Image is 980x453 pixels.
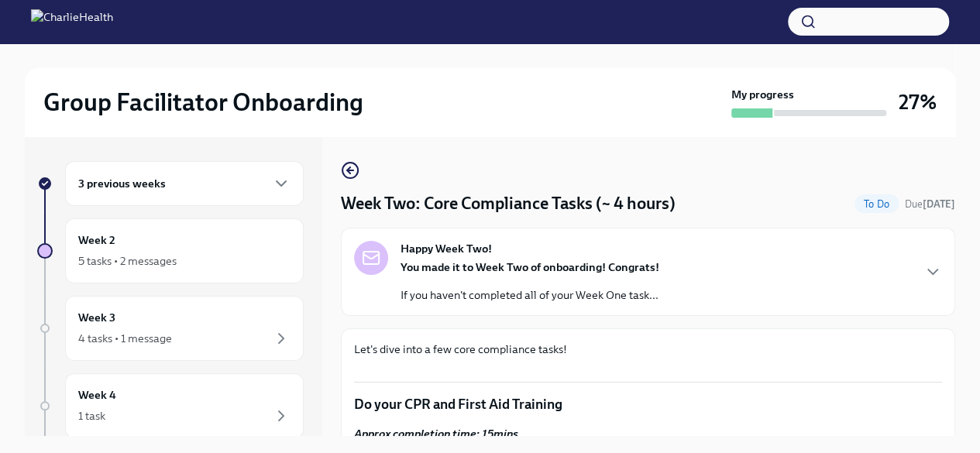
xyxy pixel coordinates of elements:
[78,386,116,403] h6: Week 4
[899,88,937,116] h3: 27%
[43,87,363,118] h2: Group Facilitator Onboarding
[37,218,304,283] a: Week 25 tasks • 2 messages
[37,373,304,438] a: Week 41 task
[78,175,166,192] h6: 3 previous weeks
[401,241,492,256] strong: Happy Week Two!
[905,198,955,210] span: Due
[731,87,794,102] strong: My progress
[78,232,115,249] h6: Week 2
[78,253,177,269] div: 5 tasks • 2 messages
[65,161,304,206] div: 3 previous weeks
[78,331,172,346] div: 4 tasks • 1 message
[354,341,942,357] p: Let's dive into a few core compliance tasks!
[854,198,899,210] span: To Do
[354,427,518,441] strong: Approx completion time: 15mins
[401,260,659,274] strong: You made it to Week Two of onboarding! Congrats!
[341,192,676,215] h4: Week Two: Core Compliance Tasks (~ 4 hours)
[37,296,304,361] a: Week 34 tasks • 1 message
[78,309,115,326] h6: Week 3
[78,408,105,424] div: 1 task
[31,9,113,34] img: CharlieHealth
[923,198,955,210] strong: [DATE]
[401,287,659,303] p: If you haven't completed all of your Week One task...
[354,395,942,414] p: Do your CPR and First Aid Training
